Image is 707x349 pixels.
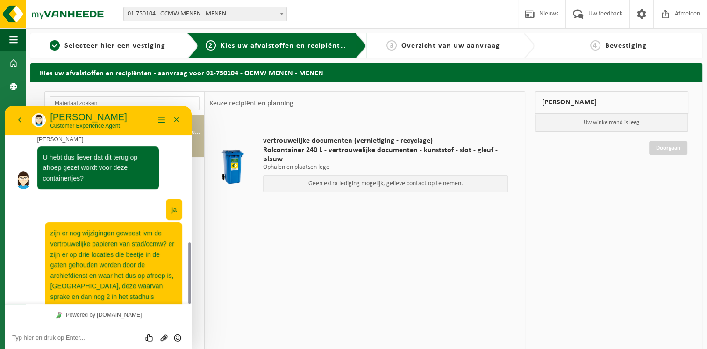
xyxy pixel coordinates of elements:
span: Rolcontainer 240 L - vertrouwelijke documenten - kunststof - slot - gleuf - blauw [263,145,508,164]
span: Bevestiging [605,42,647,50]
div: Keuze recipiënt en planning [205,92,298,115]
span: 4 [590,40,600,51]
img: Tawky_16x16.svg [51,206,57,212]
span: 1 [50,40,60,51]
button: Upload bestand [152,227,166,237]
span: Kies uw afvalstoffen en recipiënten [221,42,349,50]
a: 1Selecteer hier een vestiging [35,40,180,51]
a: Powered by [DOMAIN_NAME] [47,203,140,215]
span: Overzicht van uw aanvraag [401,42,500,50]
iframe: chat widget [5,106,192,349]
div: [PERSON_NAME] [535,91,689,114]
h2: Kies uw afvalstoffen en recipiënten - aanvraag voor 01-750104 - OCMW MENEN - MENEN [30,63,702,81]
span: 01-750104 - OCMW MENEN - MENEN [123,7,287,21]
span: 01-750104 - OCMW MENEN - MENEN [124,7,286,21]
span: vertrouwelijke documenten (vernietiging - recyclage) [263,136,508,145]
p: Geen extra lediging mogelijk, gelieve contact op te nemen. [268,181,503,187]
p: Ophalen en plaatsen lege [263,164,508,171]
div: Beoordeel deze chat [138,227,153,237]
div: Group of buttons [138,227,179,237]
a: Doorgaan [649,141,687,155]
button: Emoji invoeren [166,227,179,237]
span: zijn er nog wijzigingen geweest ivm de vertrouwelijke papieren van stad/ocmw? er zijn er op drie ... [46,124,170,195]
span: Selecteer hier een vestiging [64,42,165,50]
span: 3 [386,40,397,51]
input: Materiaal zoeken [50,96,200,110]
span: 2 [206,40,216,51]
p: Uw winkelmand is leeg [535,114,688,131]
